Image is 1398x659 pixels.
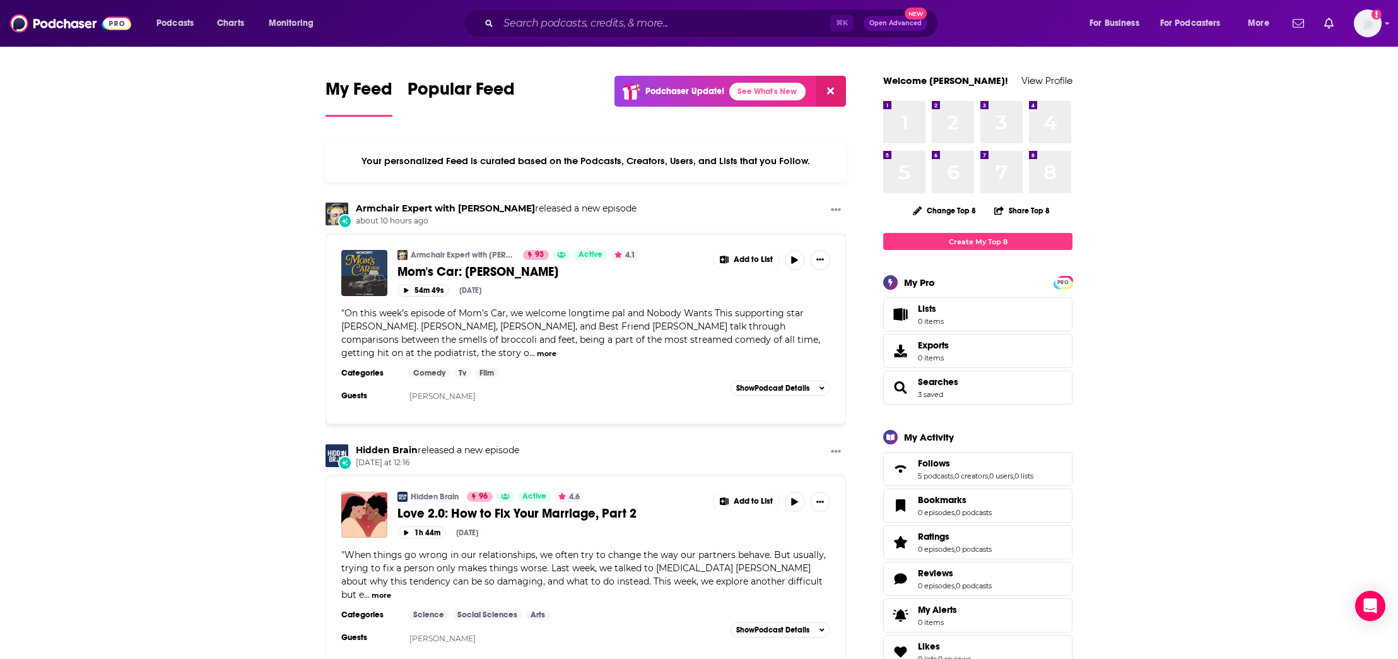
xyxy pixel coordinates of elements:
button: 1h 44m [397,526,446,538]
img: Mom's Car: Jackie Tohn [341,250,387,296]
h3: released a new episode [356,203,637,215]
div: My Pro [904,276,935,288]
a: Show notifications dropdown [1319,13,1339,34]
h3: released a new episode [356,444,519,456]
p: Podchaser Update! [645,86,724,97]
span: , [955,545,956,554]
button: Show profile menu [1354,9,1382,37]
span: More [1248,15,1269,32]
span: 93 [535,249,544,261]
button: Show More Button [714,250,779,270]
a: Lists [883,297,1072,331]
a: Arts [526,610,550,620]
a: 3 saved [918,390,943,399]
a: See What's New [729,83,806,100]
a: Follows [918,458,1033,469]
span: Exports [918,340,949,351]
button: open menu [148,13,210,33]
span: Add to List [734,497,773,506]
a: Armchair Expert with Dax Shepard [397,250,408,260]
a: 0 podcasts [956,545,992,554]
span: ... [364,589,370,600]
svg: Add a profile image [1372,9,1382,20]
a: 0 episodes [918,581,955,590]
button: 54m 49s [397,285,449,297]
span: PRO [1055,278,1071,287]
a: 0 podcasts [956,581,992,590]
button: Show More Button [714,492,779,512]
span: Searches [883,371,1072,405]
span: Open Advanced [869,20,922,27]
span: Monitoring [269,15,314,32]
span: Bookmarks [883,489,1072,523]
a: Armchair Expert with [PERSON_NAME] [411,250,515,260]
span: 0 items [918,618,957,627]
span: , [955,581,956,590]
span: , [953,472,955,480]
span: Follows [918,458,950,469]
img: Podchaser - Follow, Share and Rate Podcasts [10,11,131,35]
img: Hidden Brain [326,444,348,467]
a: Film [474,368,499,378]
span: , [1013,472,1014,480]
a: 0 creators [955,472,988,480]
div: New Episode [338,456,352,470]
a: PRO [1055,277,1071,287]
span: Bookmarks [918,494,966,506]
a: Welcome [PERSON_NAME]! [883,74,1008,86]
a: Active [573,250,608,260]
a: 0 lists [1014,472,1033,480]
a: View Profile [1021,74,1072,86]
button: Show More Button [826,203,846,218]
span: Charts [217,15,244,32]
button: Change Top 8 [905,203,984,218]
span: Exports [888,342,913,360]
a: 0 users [989,472,1013,480]
a: Comedy [408,368,450,378]
a: Ratings [888,533,913,551]
span: Add to List [734,255,773,264]
span: ... [529,347,535,359]
span: , [955,508,956,517]
button: Show More Button [810,492,830,512]
input: Search podcasts, credits, & more... [498,13,830,33]
div: Your personalized Feed is curated based on the Podcasts, Creators, Users, and Lists that you Follow. [326,140,846,182]
span: Searches [918,376,958,388]
a: [PERSON_NAME] [409,391,476,401]
span: Ratings [918,531,949,542]
a: Create My Top 8 [883,233,1072,250]
a: [PERSON_NAME] [409,634,476,643]
a: Ratings [918,531,992,542]
span: 0 items [918,317,944,326]
span: " [341,549,826,600]
img: Hidden Brain [397,492,408,502]
a: Tv [454,368,471,378]
a: 0 episodes [918,508,955,517]
button: ShowPodcast Details [731,622,830,638]
span: Reviews [918,567,953,579]
a: 96 [467,492,493,502]
a: Hidden Brain [411,492,459,502]
button: more [537,348,556,359]
a: Armchair Expert with Dax Shepard [326,203,348,225]
a: Searches [888,379,913,396]
span: For Podcasters [1160,15,1221,32]
span: On this week’s episode of Mom’s Car, we welcome longtime pal and Nobody Wants This supporting sta... [341,307,820,359]
span: My Alerts [888,607,913,624]
span: Popular Feed [408,78,515,107]
a: Love 2.0: How to Fix Your Marriage, Part 2 [341,492,387,538]
span: Lists [888,306,913,323]
h3: Guests [341,391,398,401]
span: Lists [918,303,944,314]
button: open menu [260,13,330,33]
a: Active [517,492,551,502]
span: Show Podcast Details [736,384,809,393]
a: Show notifications dropdown [1288,13,1309,34]
span: Active [522,490,546,503]
a: Charts [209,13,252,33]
button: Open AdvancedNew [864,16,927,31]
